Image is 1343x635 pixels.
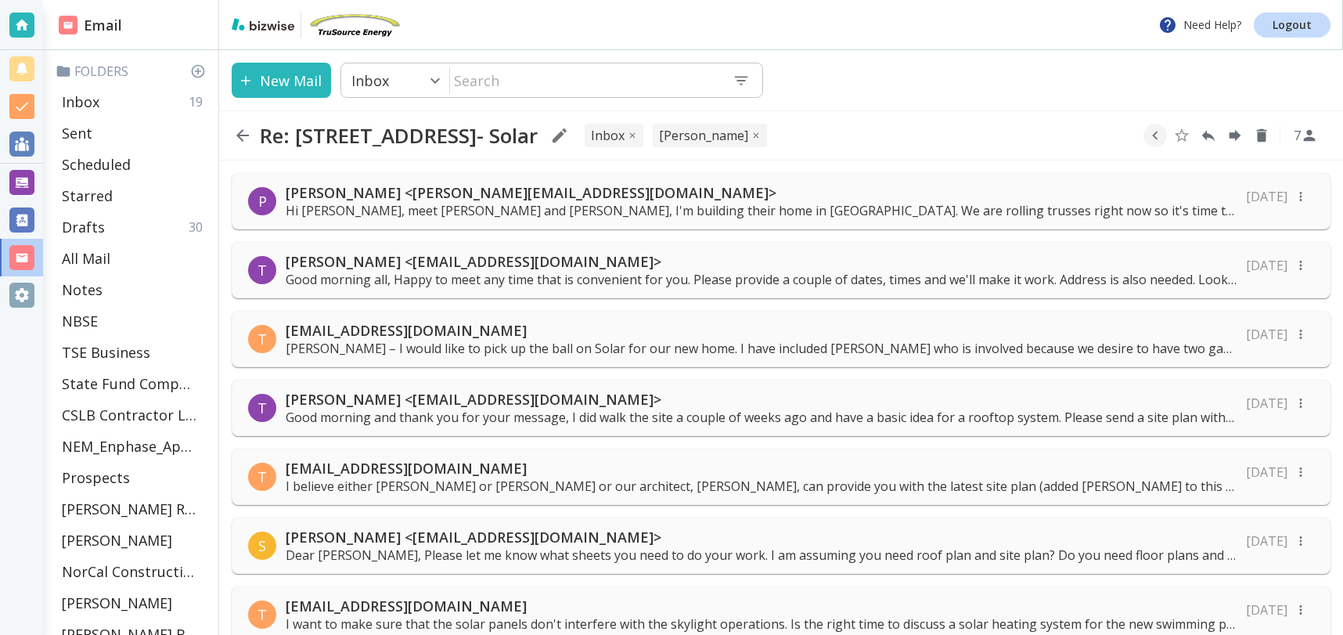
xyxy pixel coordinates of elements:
p: Inbox [351,71,389,90]
p: Hi [PERSON_NAME], meet [PERSON_NAME] and [PERSON_NAME], I'm building their home in [GEOGRAPHIC_DA... [286,202,1237,219]
p: [PERSON_NAME] [659,127,748,144]
p: Starred [62,186,113,205]
p: Sent [62,124,92,143]
p: Folders [56,63,212,80]
p: [DATE] [1246,326,1287,343]
p: [PERSON_NAME] [62,594,172,612]
p: Notes [62,280,103,299]
p: Scheduled [62,155,131,174]
button: Forward [1223,124,1247,147]
p: CSLB Contractor License [62,406,196,424]
p: [DATE] [1246,532,1287,550]
div: Notes [56,274,212,305]
div: CSLB Contractor License [56,399,212,431]
div: Drafts30 [56,211,212,243]
div: [PERSON_NAME] [56,587,212,619]
div: NEM_Enphase_Applications [56,431,212,462]
p: T [257,605,267,624]
img: TruSource Energy, Inc. [308,13,401,38]
div: Prospects [56,462,212,493]
p: [DATE] [1246,257,1287,274]
p: [EMAIL_ADDRESS][DOMAIN_NAME] [286,321,1237,340]
p: I want to make sure that the solar panels don't interfere with the skylight operations. Is the ri... [286,615,1237,633]
p: [DATE] [1246,464,1287,481]
p: [PERSON_NAME] <[PERSON_NAME][EMAIL_ADDRESS][DOMAIN_NAME]> [286,183,1237,202]
p: [PERSON_NAME] [62,531,172,550]
p: [PERSON_NAME] – I would like to pick up the ball on Solar for our new home. I have included [PERS... [286,340,1237,357]
div: NorCal Construction [56,556,212,587]
p: T [257,467,267,486]
h2: Re: [STREET_ADDRESS]- Solar [260,123,538,148]
button: Delete [1250,124,1273,147]
p: Need Help? [1158,16,1241,34]
p: TSE Business [62,343,150,362]
button: See Participants [1287,117,1324,154]
p: 30 [189,218,209,236]
p: INBOX [591,127,625,144]
p: [DATE] [1246,395,1287,412]
div: Inbox19 [56,86,212,117]
p: I believe either [PERSON_NAME] or [PERSON_NAME] or our architect, [PERSON_NAME], can provide you ... [286,478,1237,495]
p: [PERSON_NAME] <[EMAIL_ADDRESS][DOMAIN_NAME]> [286,390,1237,409]
div: TSE Business [56,337,212,368]
p: T [257,399,267,417]
button: Reply [1197,124,1220,147]
p: Prospects [62,468,130,487]
input: Search [450,64,720,96]
p: [PERSON_NAME] <[EMAIL_ADDRESS][DOMAIN_NAME]> [286,528,1237,547]
div: State Fund Compensation [56,368,212,399]
p: Dear [PERSON_NAME], Please let me know what sheets you need to do your work. I am assuming you ne... [286,547,1237,564]
p: [DATE] [1246,188,1287,205]
p: Logout [1273,20,1312,31]
p: Good morning and thank you for your message, I did walk the site a couple of weeks ago and have a... [286,409,1237,426]
p: NEM_Enphase_Applications [62,437,196,456]
p: [DATE] [1246,601,1287,619]
p: 7 [1294,127,1301,144]
p: T [257,330,267,348]
div: Starred [56,180,212,211]
p: All Mail [62,249,110,268]
h2: Email [59,15,122,36]
p: 19 [189,93,209,110]
p: [PERSON_NAME] Residence [62,500,196,518]
p: NBSE [62,312,98,330]
div: Scheduled [56,149,212,180]
p: S [258,536,266,555]
a: Logout [1254,13,1330,38]
img: bizwise [232,18,294,31]
p: P [258,192,267,211]
p: Good morning all, Happy to meet any time that is convenient for you. Please provide a couple of d... [286,271,1237,288]
p: Inbox [62,92,99,111]
p: [EMAIL_ADDRESS][DOMAIN_NAME] [286,597,1237,615]
div: Sent [56,117,212,149]
button: New Mail [232,63,331,98]
div: [PERSON_NAME] Residence [56,493,212,525]
div: [PERSON_NAME] [56,525,212,556]
p: [PERSON_NAME] <[EMAIL_ADDRESS][DOMAIN_NAME]> [286,252,1237,271]
div: All Mail [56,243,212,274]
p: [EMAIL_ADDRESS][DOMAIN_NAME] [286,459,1237,478]
p: NorCal Construction [62,562,196,581]
p: T [257,261,267,280]
p: State Fund Compensation [62,374,196,393]
div: NBSE [56,305,212,337]
img: DashboardSidebarEmail.svg [59,16,77,34]
p: Drafts [62,218,105,236]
